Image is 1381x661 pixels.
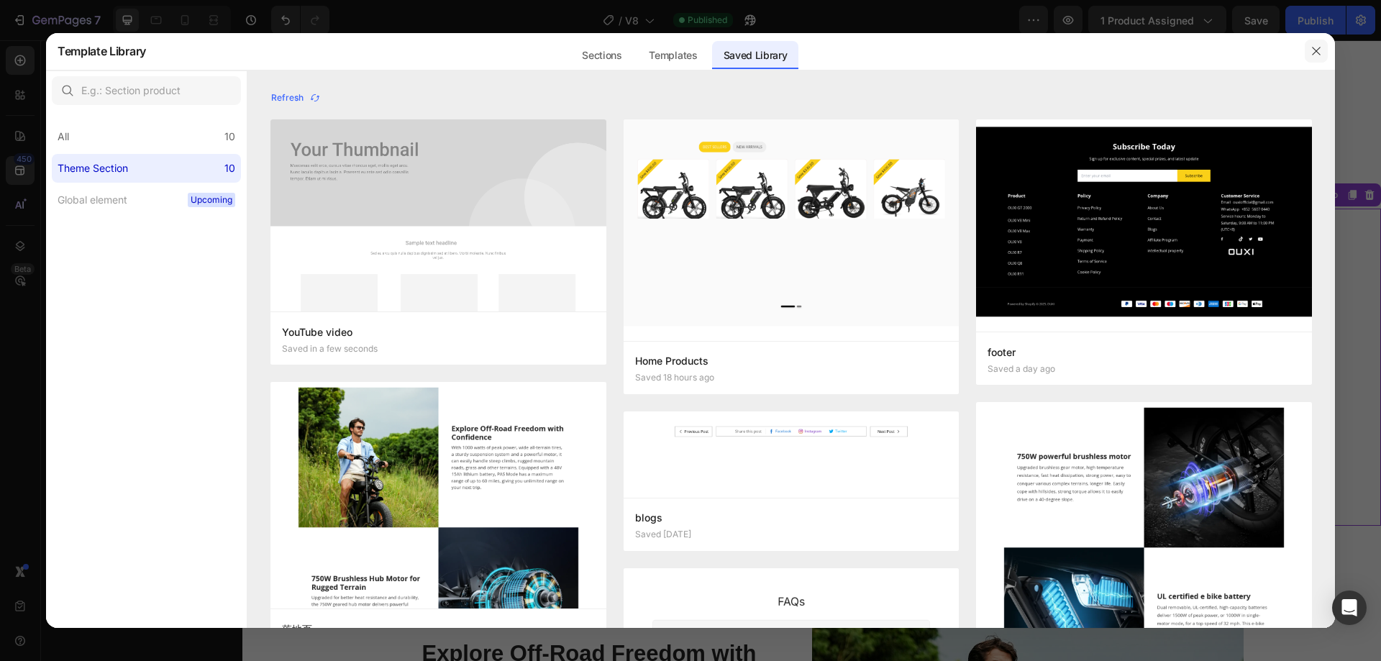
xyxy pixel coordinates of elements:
p: blogs [635,509,948,526]
div: Saved Library [712,41,799,70]
img: -a-gempagesversionv7shop-id570747707249918848theme-section-id586403647194137291.jpg [624,119,960,341]
strong: Waterproof grade [163,53,259,65]
div: All [58,128,69,145]
button: Dot [558,442,567,451]
button: Refresh [270,88,322,108]
button: Dot [573,442,581,451]
img: Placeholder.png [270,119,606,311]
img: -a-gempagesversionv7shop-id570747707249918848theme-section-id573926006268625689.jpg [976,119,1312,332]
p: footer [988,344,1300,361]
div: Theme Section [58,160,128,177]
div: Templates [637,41,708,70]
div: Sections [570,41,633,70]
input: E.g.: Section product [52,76,241,105]
div: 10 [224,160,235,177]
strong: Charging time [163,9,241,21]
p: Saved [DATE] [635,529,691,539]
p: Home Products [635,352,948,370]
div: Refresh [271,91,321,104]
p: Saved a day ago [988,364,1055,374]
h2: Explore Off-Road Freedom with Confidence [178,598,529,655]
strong: OUXI V8 E-BIKE (2025 EDITION). Is This Bike For You??? [588,229,957,283]
span: About 5–7 hours [342,9,421,21]
div: Open Intercom Messenger [1332,591,1367,625]
div: Global element [58,191,127,209]
h2: Template Library [58,32,146,70]
p: ——Dad Hut [588,306,1000,330]
p: YouTube video [282,324,595,341]
span: IP 54 [342,53,367,65]
button: Play [327,293,375,328]
p: Saved 18 hours ago [635,373,714,383]
span: Upcoming [188,193,235,207]
div: 10 [224,128,235,145]
p: Saved in a few seconds [282,344,378,354]
img: -a-gempagesversionv7shop-id570747707249918848theme-section-id577417553056367142.jpg [624,411,960,452]
div: YouTube video [1034,148,1098,161]
p: 落地页 [282,621,595,638]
